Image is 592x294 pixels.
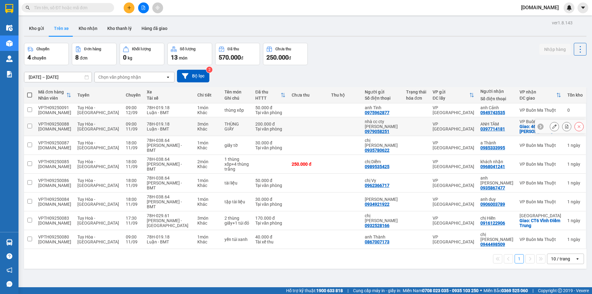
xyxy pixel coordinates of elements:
div: 0975962877 [365,110,389,115]
div: 18:00 [126,140,141,145]
img: warehouse-icon [6,56,13,62]
div: Khối lượng [132,47,151,51]
th: Toggle SortBy [252,87,289,103]
span: đ [289,56,291,60]
div: anh Tình [365,105,400,110]
span: Tuy Hòa - [GEOGRAPHIC_DATA] [77,105,119,115]
div: Sửa đơn hàng [550,122,559,131]
button: Kho thanh lý [102,21,137,36]
div: 0934921922 [365,202,389,207]
span: 250.000 [266,54,289,61]
input: Select a date range. [24,72,92,82]
div: ĐC giao [520,96,556,101]
div: 1 [567,218,583,223]
div: 2 món [197,159,218,164]
div: 18:00 [126,197,141,202]
div: 78H-038.64 [147,157,191,162]
div: 11/09 [126,145,141,150]
button: Đã thu570.000đ [215,43,260,65]
span: Miền Nam [403,287,479,294]
div: 09:00 [126,122,141,126]
span: aim [155,6,160,10]
div: VP nhận [520,89,556,94]
img: solution-icon [6,71,13,77]
div: 11/09 [126,183,141,188]
div: VP [GEOGRAPHIC_DATA] [433,216,474,226]
span: notification [6,267,12,273]
div: 78H-019.18 [147,122,191,126]
th: Toggle SortBy [35,87,74,103]
div: VP gửi [433,89,469,94]
div: Chuyến [36,47,49,51]
div: chị Vy [365,178,400,183]
img: logo-vxr [5,4,13,13]
img: warehouse-icon [6,40,13,47]
div: Giao: 464 HÙNG VƯƠNG-BUÔN HỒ [520,124,561,134]
div: Đơn hàng [84,47,101,51]
span: 4 [27,54,31,61]
div: chị Phượng [480,232,513,242]
div: Chi tiết [197,93,218,97]
div: [PERSON_NAME] - BMT [147,199,191,209]
div: 50.000 đ [255,105,286,110]
div: VPTH09250091 [38,105,71,110]
span: Tuy Hòa - [GEOGRAPHIC_DATA] [77,159,119,169]
span: plus [127,6,131,10]
div: Đã thu [228,47,239,51]
span: 13 [171,54,178,61]
input: Tìm tên, số ĐT hoặc mã đơn [34,4,107,11]
button: file-add [138,2,149,13]
div: VP [GEOGRAPHIC_DATA] [433,122,474,131]
div: Luận - BMT [147,239,191,244]
div: tu.bb [38,164,71,169]
div: tu.bb [38,221,71,226]
div: Chưa thu [292,93,325,97]
span: đ [241,56,243,60]
div: giấy tờ [224,143,249,148]
div: 1 món [197,178,218,183]
div: chị Diễm [365,159,400,164]
span: question-circle [6,253,12,259]
div: Số điện thoại [480,96,513,101]
div: 0916122906 [480,221,505,226]
div: VP Buôn Ma Thuột [520,108,561,113]
span: Tuy Hòa - [GEOGRAPHIC_DATA] [77,234,119,244]
span: 0 [123,54,126,61]
div: tu.bb [38,239,71,244]
button: Khối lượng0kg [120,43,164,65]
div: 0962366717 [365,183,389,188]
div: VP [GEOGRAPHIC_DATA] [433,197,474,207]
div: 78H-029.61 [147,213,191,218]
div: 3 món [197,122,218,126]
div: 200.000 đ [255,122,286,126]
div: tu.bb [38,145,71,150]
div: 1 [567,162,583,167]
button: Số lượng13món [167,43,212,65]
div: anh Cảnh [480,105,513,110]
div: a Thành [480,140,513,145]
div: HTTT [255,96,281,101]
span: ⚪️ [480,289,482,292]
div: Tuyến [77,93,120,97]
div: 0935780622 [365,148,389,153]
span: đơn [80,56,88,60]
span: copyright [558,288,562,293]
span: ngày [571,218,580,223]
div: Số điện thoại [365,96,400,101]
button: Chưa thu250.000đ [263,43,308,65]
div: tu.bb [38,126,71,131]
div: hóa đơn [406,96,426,101]
span: ngày [571,143,580,148]
div: 250.000 đ [292,162,325,167]
div: Tên món [224,89,249,94]
div: Người nhận [480,89,513,94]
div: Tại văn phòng [255,202,286,207]
div: VP Buôn Ma Thuột [520,180,561,185]
div: Tại văn phòng [255,183,286,188]
button: Đơn hàng8đơn [72,43,117,65]
div: Tại văn phòng [255,110,286,115]
div: nhà cc cty HOÀNG KIỀU [365,119,400,129]
span: 570.000 [219,54,241,61]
